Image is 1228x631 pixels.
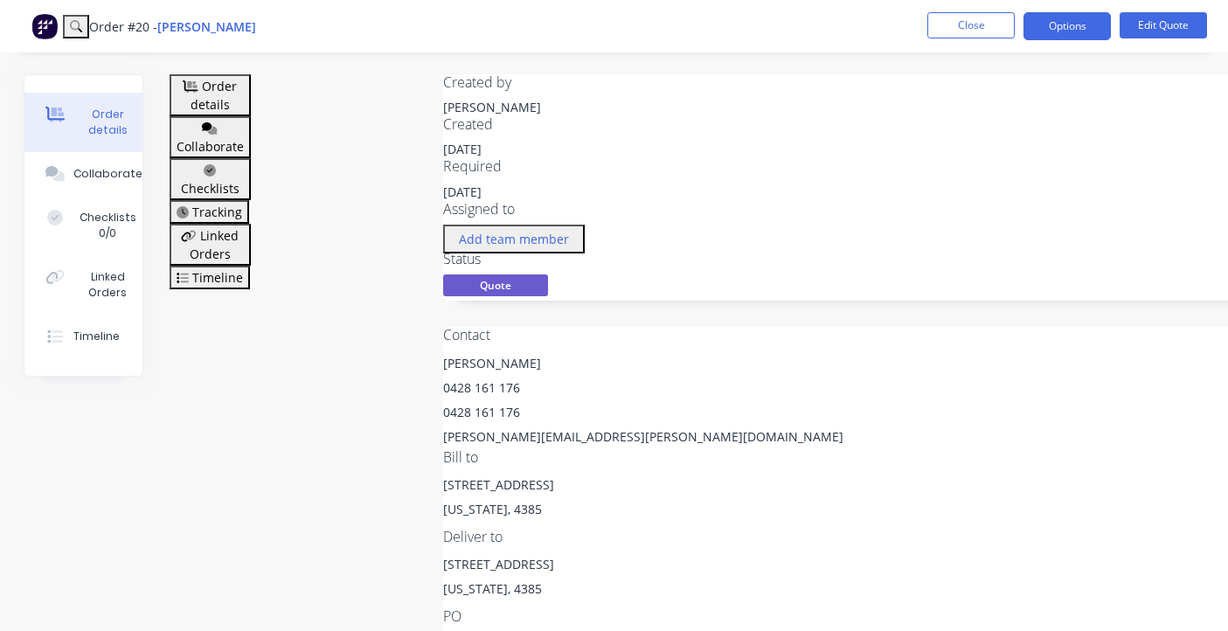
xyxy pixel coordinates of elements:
button: Collaborate [24,152,142,196]
button: Linked Orders [24,255,142,315]
div: Checklists 0/0 [73,210,142,241]
span: [DATE] [443,184,482,200]
button: Add team member [443,225,586,253]
div: Order details [73,107,142,138]
div: Collaborate [73,166,142,182]
img: Factory [31,13,58,39]
div: Timeline [73,329,120,344]
button: Collaborate [170,116,251,158]
button: Order details [24,93,142,152]
span: Quote [443,274,548,296]
button: Options [1023,12,1111,40]
div: Linked Orders [73,269,142,301]
a: [PERSON_NAME] [157,18,256,35]
span: Order #20 - [89,18,157,35]
button: Add team member [450,227,579,251]
button: Timeline [170,266,250,289]
button: Checklists 0/0 [24,196,142,255]
button: Edit Quote [1120,12,1207,38]
button: Order details [170,74,251,116]
button: Linked Orders [170,224,251,266]
button: Tracking [170,200,249,224]
button: Checklists [170,158,251,200]
button: Timeline [24,315,142,358]
span: [DATE] [443,141,482,157]
button: Close [927,12,1015,38]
